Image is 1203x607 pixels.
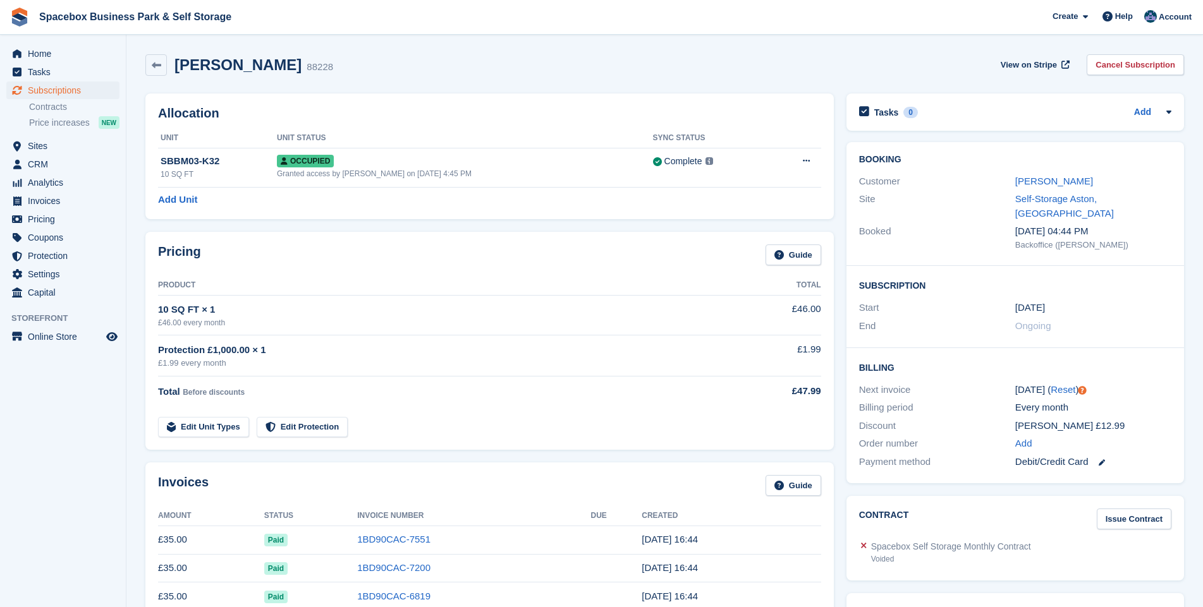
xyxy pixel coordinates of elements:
[28,155,104,173] span: CRM
[34,6,236,27] a: Spacebox Business Park & Self Storage
[357,534,431,544] a: 1BD90CAC-7551
[277,168,653,179] div: Granted access by [PERSON_NAME] on [DATE] 4:45 PM
[357,562,431,573] a: 1BD90CAC-7200
[1015,301,1045,315] time: 2025-05-29 00:00:00 UTC
[705,157,713,165] img: icon-info-grey-7440780725fd019a000dd9b08b2336e03edf1995a4989e88bcd33f0948082b44.svg
[871,540,1031,553] div: Spacebox Self Storage Monthly Contract
[859,419,1015,433] div: Discount
[1015,224,1171,239] div: [DATE] 04:44 PM
[277,128,653,148] th: Unit Status
[859,383,1015,397] div: Next invoice
[1015,176,1093,186] a: [PERSON_NAME]
[28,284,104,301] span: Capital
[28,229,104,246] span: Coupons
[174,56,302,73] h2: [PERSON_NAME]
[161,169,277,180] div: 10 SQ FT
[158,193,197,207] a: Add Unit
[1053,10,1078,23] span: Create
[871,553,1031,565] div: Voided
[733,295,821,335] td: £46.00
[357,506,590,526] th: Invoice Number
[1144,10,1157,23] img: Daud
[158,128,277,148] th: Unit
[28,247,104,265] span: Protection
[859,508,909,529] h2: Contract
[653,128,770,148] th: Sync Status
[158,554,264,582] td: £35.00
[10,8,29,27] img: stora-icon-8386f47178a22dfd0bd8f6a31ec36ba5ce8667c1dd55bd0f319d3a0aa187defe.svg
[28,328,104,346] span: Online Store
[6,137,119,155] a: menu
[859,319,1015,334] div: End
[642,562,698,573] time: 2025-07-29 15:44:32 UTC
[859,224,1015,251] div: Booked
[1015,239,1171,251] div: Backoffice ([PERSON_NAME])
[29,116,119,129] a: Price increases NEW
[28,174,104,191] span: Analytics
[6,155,119,173] a: menu
[307,60,333,75] div: 88228
[264,591,288,603] span: Paid
[996,54,1072,75] a: View on Stripe
[1134,105,1151,120] a: Add
[257,417,348,438] a: Edit Protection
[859,455,1015,469] div: Payment method
[104,329,119,344] a: Preview store
[1015,455,1171,469] div: Debit/Credit Card
[6,63,119,81] a: menu
[859,279,1171,291] h2: Subscription
[859,155,1171,165] h2: Booking
[1001,59,1057,71] span: View on Stripe
[1097,508,1171,529] a: Issue Contract
[642,591,698,601] time: 2025-06-29 15:44:39 UTC
[28,137,104,155] span: Sites
[1015,419,1171,433] div: [PERSON_NAME] £12.99
[1077,385,1088,396] div: Tooltip anchor
[6,45,119,63] a: menu
[158,475,209,496] h2: Invoices
[1015,436,1032,451] a: Add
[1015,193,1114,219] a: Self-Storage Aston, [GEOGRAPHIC_DATA]
[264,534,288,546] span: Paid
[28,210,104,228] span: Pricing
[874,107,899,118] h2: Tasks
[642,506,821,526] th: Created
[99,116,119,129] div: NEW
[28,265,104,283] span: Settings
[6,81,119,99] a: menu
[1087,54,1184,75] a: Cancel Subscription
[642,534,698,544] time: 2025-08-29 15:44:51 UTC
[161,154,277,169] div: SBBM03-K32
[29,101,119,113] a: Contracts
[28,45,104,63] span: Home
[1159,11,1192,23] span: Account
[28,192,104,210] span: Invoices
[158,303,733,317] div: 10 SQ FT × 1
[859,192,1015,220] div: Site
[6,247,119,265] a: menu
[158,343,733,358] div: Protection £1,000.00 × 1
[158,275,733,296] th: Product
[859,400,1015,415] div: Billing period
[158,526,264,554] td: £35.00
[158,317,733,328] div: £46.00 every month
[357,591,431,601] a: 1BD90CAC-6819
[590,506,642,526] th: Due
[158,417,249,438] a: Edit Unit Types
[6,284,119,301] a: menu
[6,265,119,283] a: menu
[1015,383,1171,397] div: [DATE] ( )
[859,301,1015,315] div: Start
[1015,400,1171,415] div: Every month
[158,357,733,370] div: £1.99 every month
[903,107,918,118] div: 0
[158,506,264,526] th: Amount
[1015,320,1051,331] span: Ongoing
[6,174,119,191] a: menu
[6,229,119,246] a: menu
[664,155,702,168] div: Complete
[6,210,119,228] a: menu
[6,192,119,210] a: menu
[29,117,90,129] span: Price increases
[11,312,126,325] span: Storefront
